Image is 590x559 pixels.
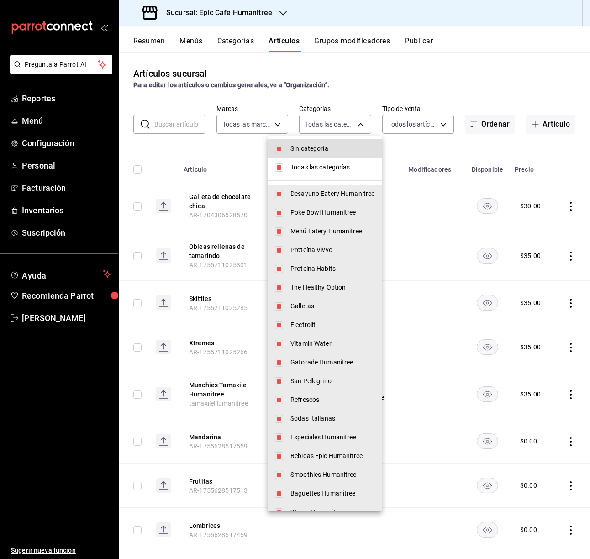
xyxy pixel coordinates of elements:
span: Vitamin Water [290,339,374,348]
span: Wraps Humanitree [290,507,374,517]
span: Bebidas Epic Humanitree [290,451,374,461]
span: Poke Bowl Humanitree [290,208,374,217]
span: Proteína Habits [290,264,374,274]
span: Refrescos [290,395,374,405]
span: Especiales Humanitree [290,432,374,442]
span: Todas las categorías [290,163,374,172]
span: Gatorade Humanitree [290,358,374,367]
span: Proteína Vivvo [290,245,374,255]
span: Desayuno Eatery Humanitree [290,189,374,199]
span: The Healthy Option [290,283,374,292]
span: San Pellegrino [290,376,374,386]
span: Smoothies Humanitree [290,470,374,480]
span: Sodas Italianas [290,414,374,423]
span: Menú Eatery Humanitree [290,227,374,236]
span: Baguettes Humanitree [290,489,374,498]
span: Galletas [290,301,374,311]
span: Electrolit [290,320,374,330]
span: Sin categoría [290,144,374,153]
